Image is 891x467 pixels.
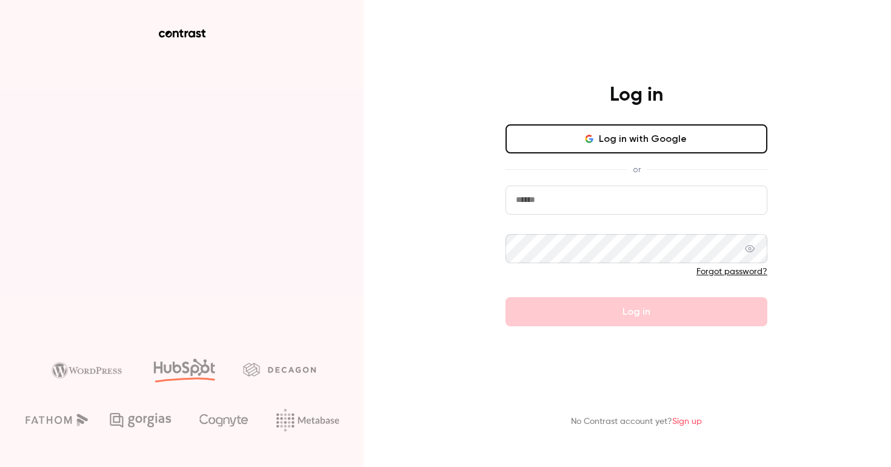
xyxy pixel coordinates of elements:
span: or [627,163,647,176]
button: Log in with Google [506,124,767,153]
p: No Contrast account yet? [571,415,702,428]
h4: Log in [610,83,663,107]
img: decagon [243,363,316,376]
a: Sign up [672,417,702,426]
a: Forgot password? [696,267,767,276]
